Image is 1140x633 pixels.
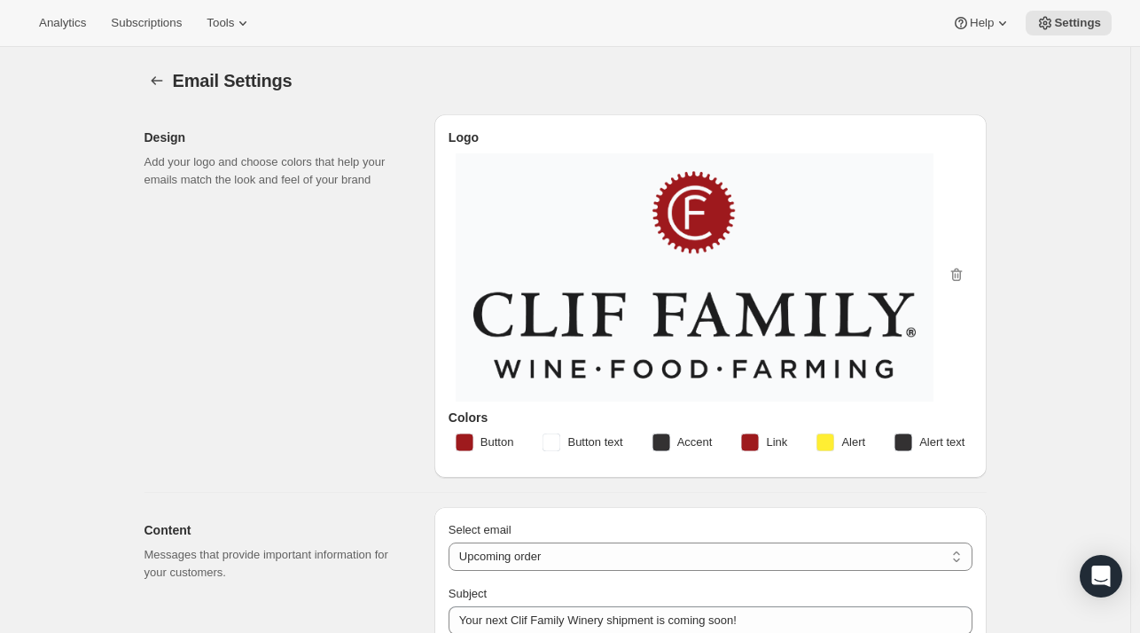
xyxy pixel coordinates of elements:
span: Button [480,434,514,451]
button: Tools [196,11,262,35]
button: Subscriptions [100,11,192,35]
span: Select email [449,523,511,536]
span: Subject [449,587,487,600]
img: CFW_WineFoodFarm_Logo_704 - PNG.png [473,171,916,379]
p: Add your logo and choose colors that help your emails match the look and feel of your brand [144,153,406,189]
span: Email Settings [173,71,293,90]
button: Analytics [28,11,97,35]
h3: Logo [449,129,972,146]
button: Link [730,428,798,457]
h3: Colors [449,409,972,426]
button: Help [941,11,1022,35]
span: Subscriptions [111,16,182,30]
button: Alert [806,428,876,457]
span: Tools [207,16,234,30]
span: Alert text [919,434,964,451]
span: Button text [567,434,622,451]
p: Messages that provide important information for your customers. [144,546,406,582]
button: Button text [532,428,633,457]
span: Help [970,16,994,30]
button: Settings [1026,11,1112,35]
button: Alert text [884,428,975,457]
button: Settings [144,68,169,93]
div: Open Intercom Messenger [1080,555,1122,598]
span: Alert [841,434,865,451]
button: Button [445,428,525,457]
span: Link [766,434,787,451]
span: Settings [1054,16,1101,30]
button: Accent [642,428,723,457]
span: Accent [677,434,713,451]
h2: Content [144,521,406,539]
h2: Design [144,129,406,146]
span: Analytics [39,16,86,30]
